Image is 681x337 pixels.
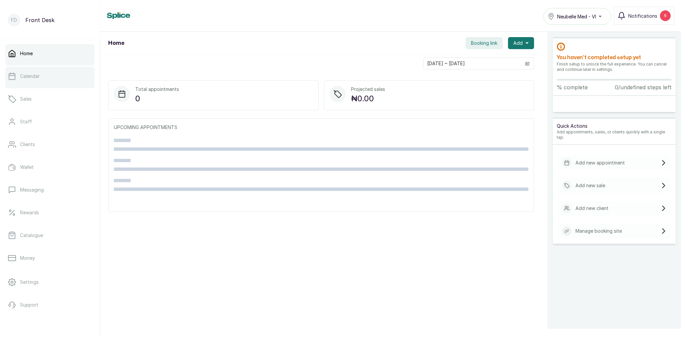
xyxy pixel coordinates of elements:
[11,17,17,23] p: FD
[557,53,672,62] h2: You haven’t completed setup yet
[557,13,596,20] span: Neubelle Med - VI
[628,12,657,19] span: Notifications
[135,86,179,93] p: Total appointments
[5,44,95,63] a: Home
[20,255,35,261] p: Money
[135,93,179,105] p: 0
[5,249,95,267] a: Money
[20,187,44,193] p: Messaging
[5,158,95,177] a: Wallet
[466,37,503,49] button: Booking link
[575,228,622,234] p: Manage booking site
[108,39,124,47] h1: Home
[20,50,33,57] p: Home
[557,129,672,140] p: Add appointments, sales, or clients quickly with a single tap.
[351,86,385,93] p: Projected sales
[615,83,672,91] p: 0/undefined steps left
[525,61,530,66] svg: calendar
[5,90,95,108] a: Sales
[423,58,521,69] input: Select date
[614,7,674,25] button: Notifications6
[20,73,40,80] p: Calendar
[513,40,523,46] span: Add
[20,232,43,239] p: Catalogue
[20,96,32,102] p: Sales
[20,302,38,308] p: Support
[557,83,588,91] p: % complete
[20,164,34,171] p: Wallet
[575,205,609,212] p: Add new client
[575,159,625,166] p: Add new appointment
[114,124,528,131] p: UPCOMING APPOINTMENTS
[5,67,95,86] a: Calendar
[5,181,95,199] a: Messaging
[5,112,95,131] a: Staff
[5,203,95,222] a: Rewards
[20,118,32,125] p: Staff
[575,182,605,189] p: Add new sale
[25,16,54,24] p: Front Desk
[5,135,95,154] a: Clients
[5,226,95,245] a: Catalogue
[20,141,35,148] p: Clients
[20,209,39,216] p: Rewards
[5,296,95,314] a: Support
[471,40,497,46] span: Booking link
[543,8,611,25] button: Neubelle Med - VI
[20,279,39,286] p: Settings
[508,37,534,49] button: Add
[5,273,95,292] a: Settings
[351,93,385,105] p: ₦0.00
[557,123,672,129] p: Quick Actions
[660,10,671,21] div: 6
[557,62,672,72] p: Finish setup to unlock the full experience. You can cancel and continue later in settings.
